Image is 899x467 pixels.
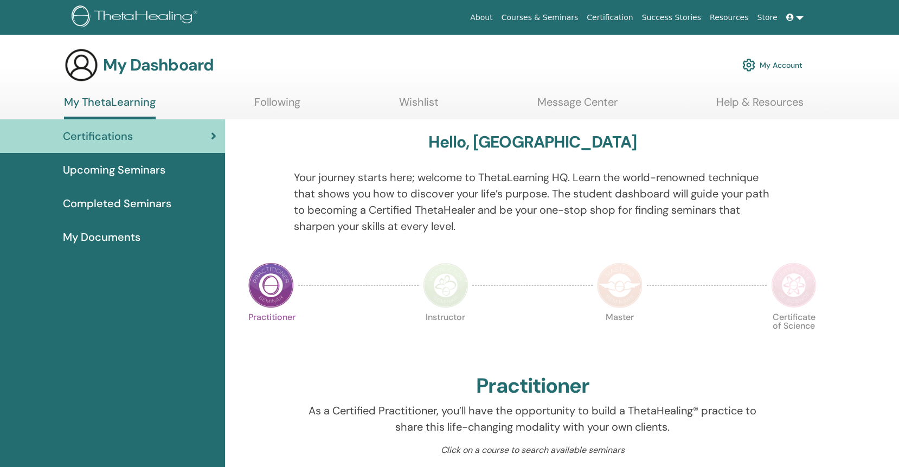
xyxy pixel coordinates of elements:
a: About [466,8,497,28]
h2: Practitioner [476,374,589,399]
a: Message Center [537,95,618,117]
h3: My Dashboard [103,55,214,75]
a: My ThetaLearning [64,95,156,119]
a: Courses & Seminars [497,8,583,28]
h3: Hello, [GEOGRAPHIC_DATA] [428,132,637,152]
p: Master [597,313,643,359]
span: My Documents [63,229,140,245]
a: Store [753,8,782,28]
img: logo.png [72,5,201,30]
img: Master [597,263,643,308]
p: Certificate of Science [771,313,817,359]
img: Certificate of Science [771,263,817,308]
p: Your journey starts here; welcome to ThetaLearning HQ. Learn the world-renowned technique that sh... [294,169,772,234]
a: Wishlist [399,95,439,117]
span: Certifications [63,128,133,144]
a: My Account [742,53,802,77]
p: As a Certified Practitioner, you’ll have the opportunity to build a ThetaHealing® practice to sha... [294,402,772,435]
a: Help & Resources [716,95,804,117]
a: Following [254,95,300,117]
img: cog.svg [742,56,755,74]
a: Certification [582,8,637,28]
p: Practitioner [248,313,294,359]
span: Upcoming Seminars [63,162,165,178]
p: Click on a course to search available seminars [294,444,772,457]
img: Practitioner [248,263,294,308]
img: Instructor [423,263,468,308]
a: Resources [705,8,753,28]
span: Completed Seminars [63,195,171,212]
p: Instructor [423,313,468,359]
a: Success Stories [638,8,705,28]
img: generic-user-icon.jpg [64,48,99,82]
